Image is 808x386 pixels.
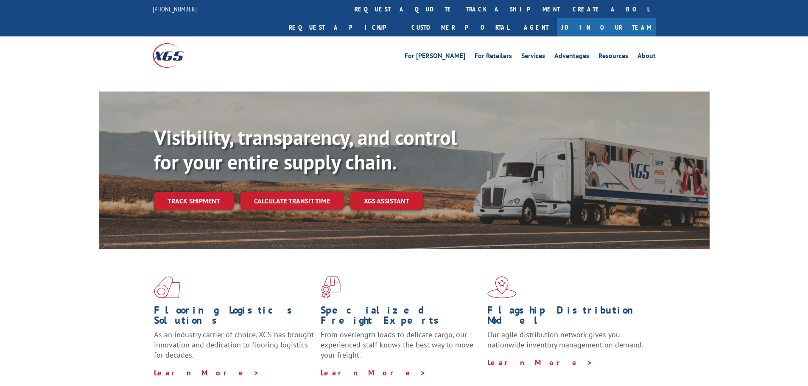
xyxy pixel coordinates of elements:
[154,305,314,330] h1: Flooring Logistics Solutions
[153,5,197,13] a: [PHONE_NUMBER]
[598,53,628,62] a: Resources
[154,276,180,298] img: xgs-icon-total-supply-chain-intelligence-red
[487,305,648,330] h1: Flagship Distribution Model
[154,368,260,378] a: Learn More >
[321,330,481,367] p: From overlength loads to delicate cargo, our experienced staff knows the best way to move your fr...
[475,53,512,62] a: For Retailers
[282,18,405,36] a: Request a pickup
[321,368,426,378] a: Learn More >
[487,358,593,367] a: Learn More >
[154,192,234,210] a: Track shipment
[487,330,643,350] span: Our agile distribution network gives you nationwide inventory management on demand.
[521,53,545,62] a: Services
[240,192,344,210] a: Calculate transit time
[557,18,656,36] a: Join Our Team
[405,18,515,36] a: Customer Portal
[350,192,423,210] a: XGS ASSISTANT
[554,53,589,62] a: Advantages
[321,305,481,330] h1: Specialized Freight Experts
[487,276,517,298] img: xgs-icon-flagship-distribution-model-red
[154,330,314,360] span: As an industry carrier of choice, XGS has brought innovation and dedication to flooring logistics...
[515,18,557,36] a: Agent
[321,276,341,298] img: xgs-icon-focused-on-flooring-red
[405,53,465,62] a: For [PERSON_NAME]
[154,124,457,175] b: Visibility, transparency, and control for your entire supply chain.
[637,53,656,62] a: About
